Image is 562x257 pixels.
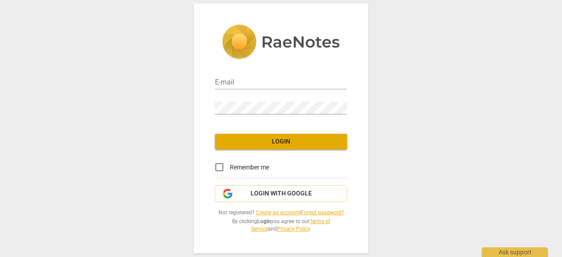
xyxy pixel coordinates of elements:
a: Privacy Policy [277,226,310,232]
span: Login [222,137,340,146]
button: Login with Google [215,185,347,202]
span: By clicking you agree to our and . [215,218,347,232]
span: Not registered? | [215,209,347,217]
b: Login [257,218,271,224]
button: Login [215,134,347,150]
a: Create an account [256,209,299,216]
a: Forgot password? [301,209,344,216]
a: Terms of Service [251,218,330,232]
span: Login with Google [251,189,312,198]
span: Remember me [230,163,269,172]
div: Ask support [482,247,548,257]
img: 5ac2273c67554f335776073100b6d88f.svg [222,25,340,61]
